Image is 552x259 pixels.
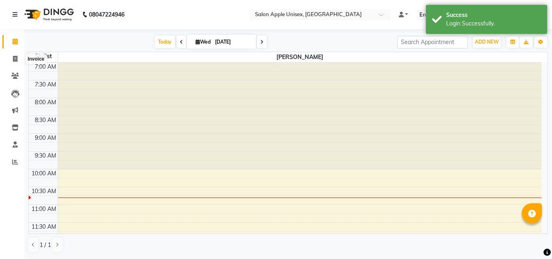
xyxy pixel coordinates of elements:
span: 1 / 1 [40,241,51,249]
div: 7:30 AM [33,80,58,89]
div: 8:30 AM [33,116,58,124]
img: logo [21,3,76,26]
div: 9:00 AM [33,134,58,142]
div: 9:30 AM [33,152,58,160]
div: 10:30 AM [30,187,58,196]
span: ADD NEW [475,39,499,45]
span: Wed [194,39,213,45]
span: [PERSON_NAME] [58,52,542,62]
div: 11:30 AM [30,223,58,231]
b: 08047224946 [89,3,124,26]
div: 7:00 AM [33,63,58,71]
div: Invoice [25,54,46,64]
button: ADD NEW [473,36,501,48]
div: Success [446,11,541,19]
span: Today [155,36,175,48]
div: 10:00 AM [30,169,58,178]
input: 2025-09-03 [213,36,253,48]
input: Search Appointment [397,36,468,48]
div: Login Successfully. [446,19,541,28]
div: 11:00 AM [30,205,58,213]
div: 8:00 AM [33,98,58,107]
